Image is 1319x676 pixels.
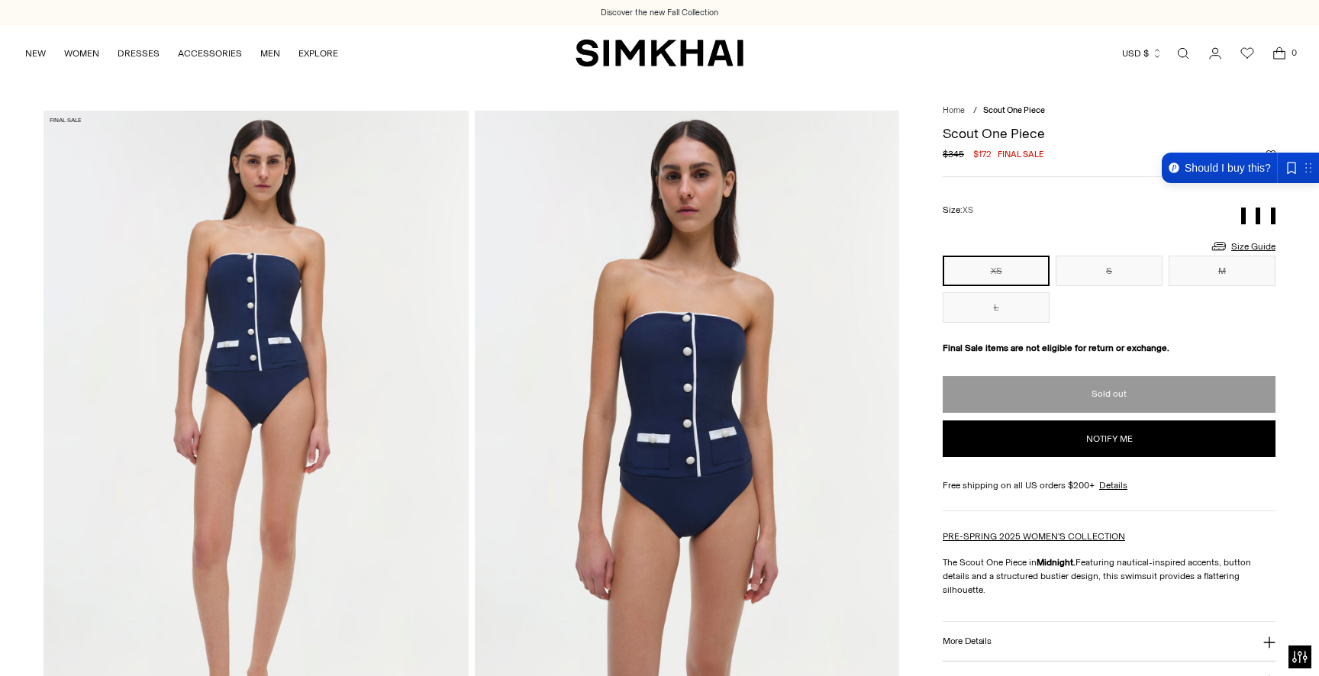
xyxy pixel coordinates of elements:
s: $345 [943,147,964,161]
button: More Details [943,622,1275,661]
span: $172 [973,147,992,161]
a: Size Guide [1210,237,1275,256]
a: NEW [25,37,46,70]
a: PRE-SPRING 2025 WOMEN'S COLLECTION [943,531,1125,542]
a: DRESSES [118,37,160,70]
a: MEN [260,37,280,70]
span: 0 [1287,46,1301,60]
a: EXPLORE [298,37,338,70]
div: / [973,105,977,117]
button: XS [943,256,1050,286]
a: ACCESSORIES [178,37,242,70]
button: L [943,292,1050,323]
button: USD $ [1122,37,1163,70]
a: Open cart modal [1264,38,1295,69]
strong: Midnight. [1037,557,1076,568]
a: SIMKHAI [576,38,743,68]
a: Home [943,105,965,115]
nav: breadcrumbs [943,105,1275,117]
a: Wishlist [1232,38,1263,69]
h3: More Details [943,636,991,646]
strong: Final Sale items are not eligible for return or exchange. [943,343,1169,353]
a: Discover the new Fall Collection [601,7,718,19]
button: Add to Wishlist [1266,150,1275,159]
div: Free shipping on all US orders $200+ [943,478,1275,492]
a: WOMEN [64,37,99,70]
button: S [1056,256,1163,286]
a: Open search modal [1168,38,1198,69]
button: Notify me [943,420,1275,457]
a: Go to the account page [1200,38,1230,69]
label: Size: [943,203,973,217]
span: Scout One Piece [983,105,1045,115]
button: M [1169,256,1275,286]
a: Details [1099,478,1127,492]
p: The Scout One Piece in Featuring nautical-inspired accents, button details and a structured busti... [943,555,1275,597]
span: XS [963,205,973,215]
h1: Scout One Piece [943,127,1275,140]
